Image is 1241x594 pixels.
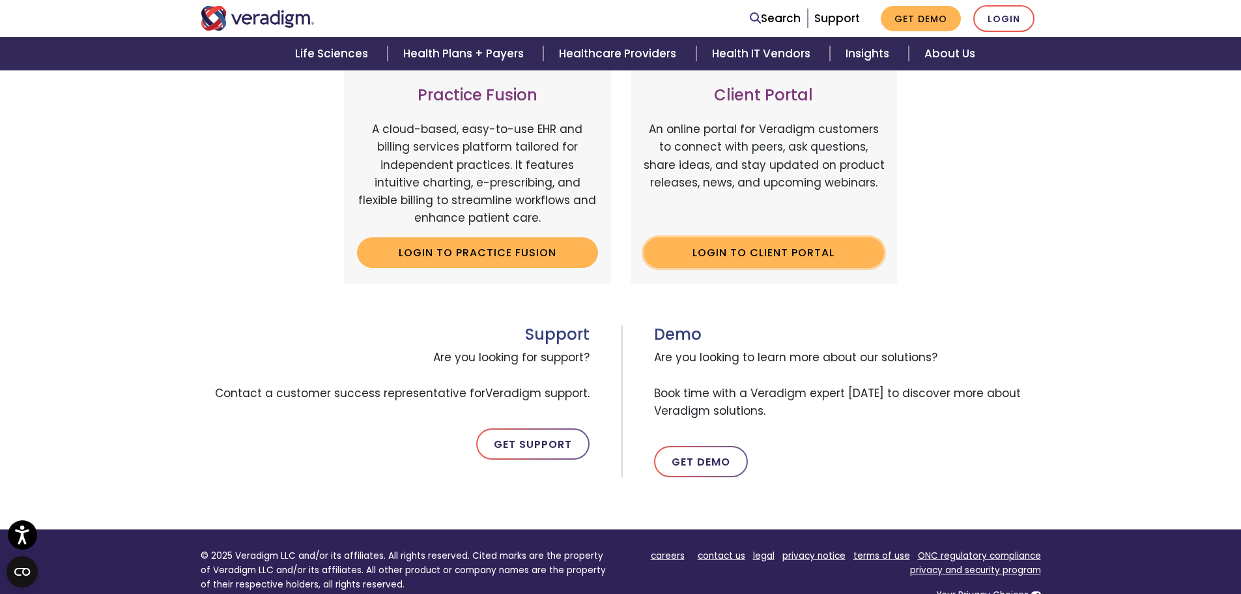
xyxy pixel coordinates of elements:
h3: Practice Fusion [357,86,598,105]
h3: Demo [654,325,1041,344]
h3: Client Portal [644,86,885,105]
a: ONC regulatory compliance [918,550,1041,562]
a: Get Demo [654,446,748,477]
a: terms of use [853,550,910,562]
span: Veradigm support. [485,385,590,401]
p: © 2025 Veradigm LLC and/or its affiliates. All rights reserved. Cited marks are the property of V... [201,549,611,591]
a: privacy and security program [910,564,1041,576]
a: Health IT Vendors [696,37,830,70]
span: Are you looking to learn more about our solutions? Book time with a Veradigm expert [DATE] to dis... [654,344,1041,425]
a: Health Plans + Payers [388,37,543,70]
a: Search [750,10,801,27]
a: Support [814,10,860,26]
a: privacy notice [782,550,846,562]
a: Get Demo [881,6,961,31]
p: A cloud-based, easy-to-use EHR and billing services platform tailored for independent practices. ... [357,121,598,227]
a: legal [753,550,775,562]
a: Login [973,5,1034,32]
a: Healthcare Providers [543,37,696,70]
a: Get Support [476,428,590,460]
span: Are you looking for support? Contact a customer success representative for [201,344,590,408]
a: About Us [909,37,991,70]
a: Life Sciences [279,37,388,70]
a: careers [651,550,685,562]
p: An online portal for Veradigm customers to connect with peers, ask questions, share ideas, and st... [644,121,885,227]
a: Login to Client Portal [644,237,885,267]
button: Open CMP widget [7,556,38,587]
a: Login to Practice Fusion [357,237,598,267]
h3: Support [201,325,590,344]
a: Insights [830,37,909,70]
img: Veradigm logo [201,6,315,31]
a: contact us [698,550,745,562]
